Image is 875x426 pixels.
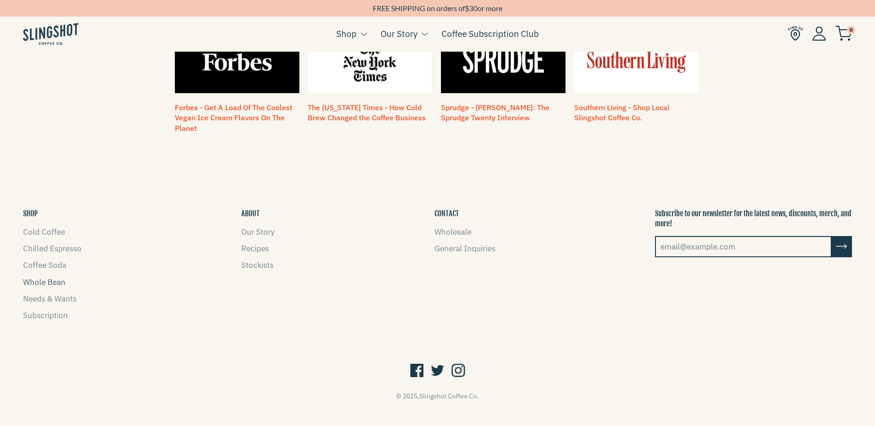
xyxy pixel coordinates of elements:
[847,26,855,34] span: 0
[241,208,260,219] button: ABOUT
[308,31,432,93] img: The New York Times - How Cold Brew Changed the Coffee Business
[175,31,299,93] img: Forbes - Get A Load Of The Coolest Vegan Ice Cream Flavors On The Planet
[574,103,670,122] a: Southern Living - Shop Local Slingshot Coffee Co.
[574,31,699,93] img: Southern Living - Shop Local Slingshot Coffee Co.
[396,392,479,400] span: © 2025,
[835,28,852,39] a: 0
[23,294,77,304] a: Needs & Wants
[835,26,852,41] img: cart
[241,260,274,270] a: Stockists
[465,4,469,12] span: $
[435,227,471,237] a: Wholesale
[308,103,426,122] a: The [US_STATE] Times - How Cold Brew Changed the Coffee Business
[441,31,565,93] img: Sprudge - Jenny Bonchak: The Sprudge Twenty Interview
[469,4,477,12] span: 30
[788,26,803,41] img: Find Us
[441,103,549,122] a: Sprudge - [PERSON_NAME]: The Sprudge Twenty Interview
[441,27,539,41] a: Coffee Subscription Club
[419,392,479,400] a: Slingshot Coffee Co.
[23,260,66,270] a: Coffee Soda
[23,277,65,287] a: Whole Bean
[175,103,292,133] a: Forbes - Get A Load Of The Coolest Vegan Ice Cream Flavors On The Planet
[241,243,269,254] a: Recipes
[655,208,852,229] p: Subscribe to our newsletter for the latest news, discounts, merch, and more!
[336,27,357,41] a: Shop
[435,208,459,219] button: CONTACT
[23,227,65,237] a: Cold Coffee
[435,243,495,254] a: General Inquiries
[655,236,832,257] input: email@example.com
[241,227,274,237] a: Our Story
[812,26,826,41] img: Account
[23,243,82,254] a: Chilled Espresso
[381,27,417,41] a: Our Story
[23,208,38,219] button: SHOP
[23,310,68,320] a: Subscription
